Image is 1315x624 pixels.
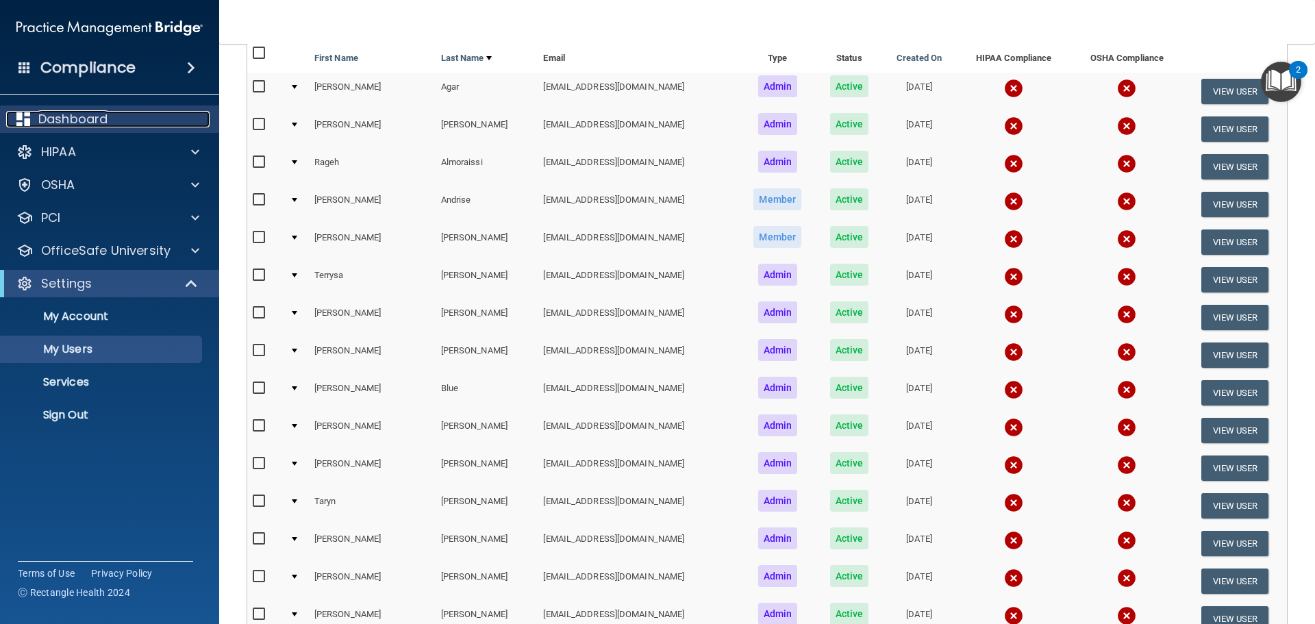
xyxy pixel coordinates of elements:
[16,144,199,160] a: HIPAA
[538,299,738,336] td: [EMAIL_ADDRESS][DOMAIN_NAME]
[538,261,738,299] td: [EMAIL_ADDRESS][DOMAIN_NAME]
[753,188,801,210] span: Member
[441,50,492,66] a: Last Name
[1004,267,1023,286] img: cross.ca9f0e7f.svg
[1201,305,1269,330] button: View User
[758,113,798,135] span: Admin
[758,264,798,286] span: Admin
[1201,154,1269,179] button: View User
[1004,154,1023,173] img: cross.ca9f0e7f.svg
[309,412,436,449] td: [PERSON_NAME]
[436,223,538,261] td: [PERSON_NAME]
[882,223,956,261] td: [DATE]
[1004,229,1023,249] img: cross.ca9f0e7f.svg
[956,40,1070,73] th: HIPAA Compliance
[436,525,538,562] td: [PERSON_NAME]
[830,490,869,512] span: Active
[436,412,538,449] td: [PERSON_NAME]
[1004,569,1023,588] img: cross.ca9f0e7f.svg
[1117,305,1136,324] img: cross.ca9f0e7f.svg
[436,562,538,600] td: [PERSON_NAME]
[830,452,869,474] span: Active
[1004,418,1023,437] img: cross.ca9f0e7f.svg
[830,339,869,361] span: Active
[1201,267,1269,292] button: View User
[758,75,798,97] span: Admin
[1004,493,1023,512] img: cross.ca9f0e7f.svg
[538,449,738,487] td: [EMAIL_ADDRESS][DOMAIN_NAME]
[309,261,436,299] td: Terrysa
[882,261,956,299] td: [DATE]
[1201,418,1269,443] button: View User
[436,73,538,110] td: Agar
[1296,70,1301,88] div: 2
[1117,79,1136,98] img: cross.ca9f0e7f.svg
[16,242,199,259] a: OfficeSafe University
[41,242,171,259] p: OfficeSafe University
[882,73,956,110] td: [DATE]
[1201,79,1269,104] button: View User
[436,449,538,487] td: [PERSON_NAME]
[309,186,436,223] td: [PERSON_NAME]
[1117,267,1136,286] img: cross.ca9f0e7f.svg
[1004,305,1023,324] img: cross.ca9f0e7f.svg
[830,113,869,135] span: Active
[538,374,738,412] td: [EMAIL_ADDRESS][DOMAIN_NAME]
[1261,62,1301,102] button: Open Resource Center, 2 new notifications
[309,449,436,487] td: [PERSON_NAME]
[16,112,30,126] img: dashboard.aa5b2476.svg
[1201,380,1269,405] button: View User
[882,336,956,374] td: [DATE]
[830,151,869,173] span: Active
[830,75,869,97] span: Active
[16,177,199,193] a: OSHA
[1201,342,1269,368] button: View User
[538,562,738,600] td: [EMAIL_ADDRESS][DOMAIN_NAME]
[830,527,869,549] span: Active
[538,148,738,186] td: [EMAIL_ADDRESS][DOMAIN_NAME]
[436,374,538,412] td: Blue
[1117,493,1136,512] img: cross.ca9f0e7f.svg
[1201,493,1269,519] button: View User
[758,565,798,587] span: Admin
[739,40,816,73] th: Type
[436,110,538,148] td: [PERSON_NAME]
[1004,192,1023,211] img: cross.ca9f0e7f.svg
[436,336,538,374] td: [PERSON_NAME]
[314,50,358,66] a: First Name
[882,110,956,148] td: [DATE]
[1201,455,1269,481] button: View User
[309,374,436,412] td: [PERSON_NAME]
[309,148,436,186] td: Rageh
[753,226,801,248] span: Member
[830,377,869,399] span: Active
[538,223,738,261] td: [EMAIL_ADDRESS][DOMAIN_NAME]
[758,339,798,361] span: Admin
[897,50,942,66] a: Created On
[1117,116,1136,136] img: cross.ca9f0e7f.svg
[758,377,798,399] span: Admin
[309,73,436,110] td: [PERSON_NAME]
[309,525,436,562] td: [PERSON_NAME]
[436,186,538,223] td: Andrise
[1201,116,1269,142] button: View User
[758,452,798,474] span: Admin
[9,375,196,389] p: Services
[436,487,538,525] td: [PERSON_NAME]
[538,412,738,449] td: [EMAIL_ADDRESS][DOMAIN_NAME]
[758,151,798,173] span: Admin
[1004,116,1023,136] img: cross.ca9f0e7f.svg
[436,148,538,186] td: Almoraissi
[758,527,798,549] span: Admin
[1004,380,1023,399] img: cross.ca9f0e7f.svg
[309,336,436,374] td: [PERSON_NAME]
[309,487,436,525] td: Taryn
[816,40,882,73] th: Status
[882,525,956,562] td: [DATE]
[1117,418,1136,437] img: cross.ca9f0e7f.svg
[830,414,869,436] span: Active
[18,586,130,599] span: Ⓒ Rectangle Health 2024
[882,449,956,487] td: [DATE]
[1004,79,1023,98] img: cross.ca9f0e7f.svg
[16,14,203,42] img: PMB logo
